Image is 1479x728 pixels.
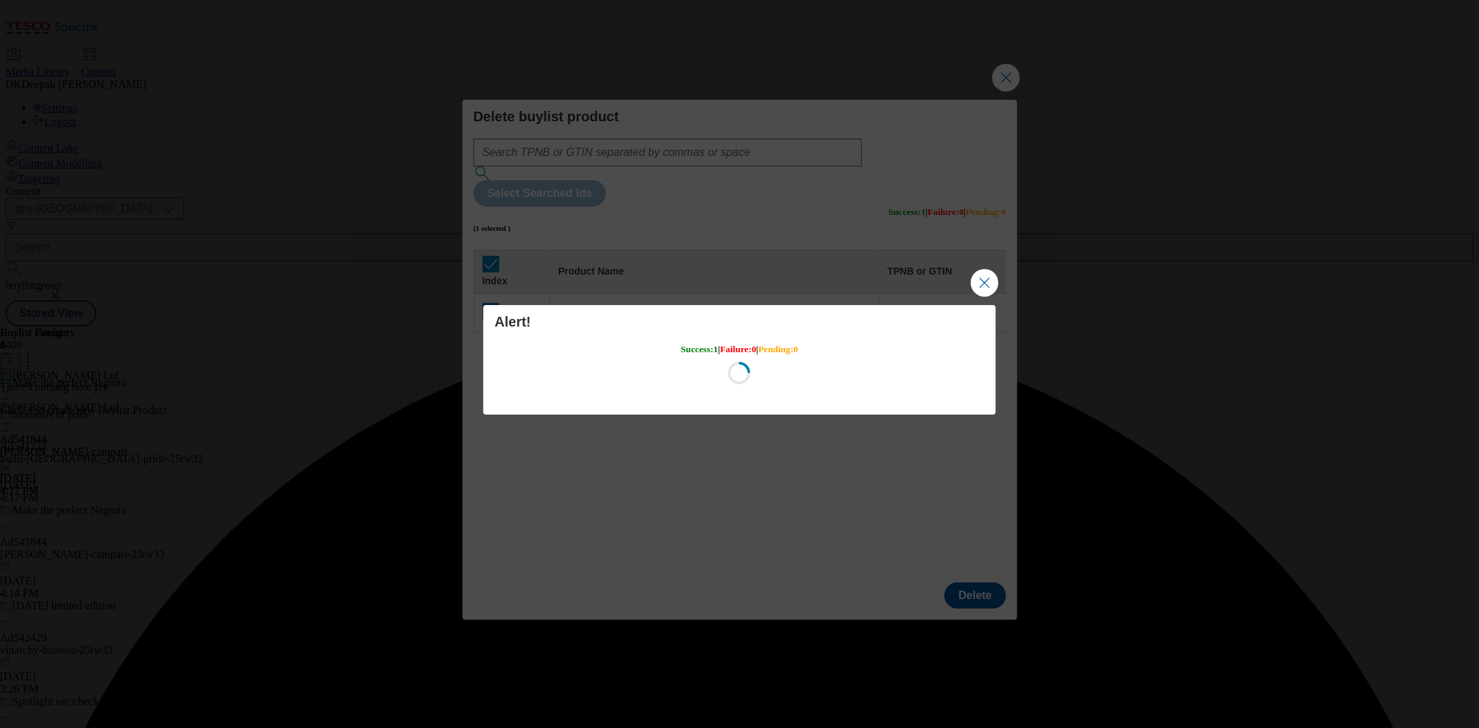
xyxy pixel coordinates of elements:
span: Failure : 0 [720,344,756,354]
div: Modal [483,305,995,415]
button: Close Modal [971,269,998,297]
span: Pending : 0 [759,344,799,354]
h4: Alert! [494,313,984,330]
h5: | | [681,344,798,355]
span: Success : 1 [681,344,718,354]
